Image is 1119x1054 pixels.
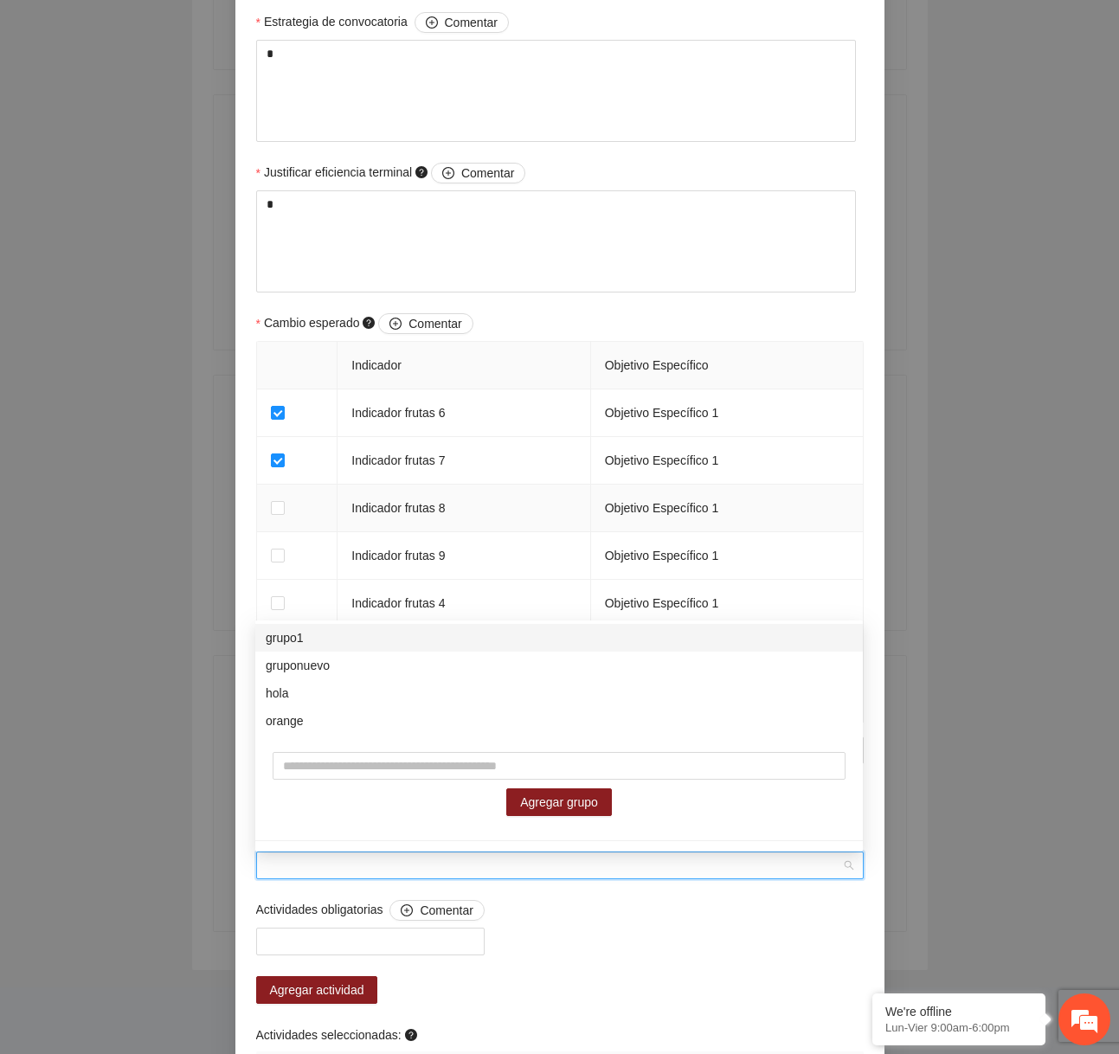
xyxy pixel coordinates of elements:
[415,12,509,33] button: Estrategia de convocatoria
[885,1021,1032,1034] p: Lun-Vier 9:00am-6:00pm
[90,88,291,111] div: Dejar un mensaje
[255,679,863,707] div: hola
[591,342,864,389] th: Objetivo Específico
[591,437,864,485] td: Objetivo Específico 1
[258,533,314,556] em: Enviar
[405,1029,417,1041] span: question-circle
[255,707,863,735] div: orange
[264,163,525,183] span: Justificar eficiencia terminal
[363,317,375,329] span: question-circle
[266,684,852,703] div: hola
[9,472,330,533] textarea: Escriba su mensaje aquí y haga clic en “Enviar”
[256,1025,421,1044] span: Actividades seleccionadas:
[591,389,864,437] td: Objetivo Específico 1
[442,167,454,181] span: plus-circle
[415,166,428,178] span: question-circle
[431,163,525,183] button: Justificar eficiencia terminal question-circle
[338,532,590,580] td: Indicador frutas 9
[445,13,498,32] span: Comentar
[267,852,841,878] input: Pertenece al grupo
[591,580,864,627] td: Objetivo Específico 1
[284,9,325,50] div: Minimizar ventana de chat en vivo
[461,164,514,183] span: Comentar
[33,231,305,406] span: Estamos sin conexión. Déjenos un mensaje.
[264,313,473,334] span: Cambio esperado
[266,628,852,647] div: grupo1
[266,656,852,675] div: gruponuevo
[378,313,473,334] button: Cambio esperado question-circle
[389,900,484,921] button: Actividades obligatorias
[264,12,509,33] span: Estrategia de convocatoria
[256,900,485,921] span: Actividades obligatorias
[401,904,413,918] span: plus-circle
[885,1005,1032,1019] div: We're offline
[338,342,590,389] th: Indicador
[255,652,863,679] div: gruponuevo
[506,788,612,816] button: Agregar grupo
[255,624,863,652] div: grupo1
[266,711,852,730] div: orange
[338,485,590,532] td: Indicador frutas 8
[420,901,473,920] span: Comentar
[426,16,438,30] span: plus-circle
[256,976,378,1004] button: Agregar actividad
[408,314,461,333] span: Comentar
[338,389,590,437] td: Indicador frutas 6
[591,532,864,580] td: Objetivo Específico 1
[389,318,402,331] span: plus-circle
[338,580,590,627] td: Indicador frutas 4
[520,793,598,812] span: Agregar grupo
[591,485,864,532] td: Objetivo Específico 1
[338,437,590,485] td: Indicador frutas 7
[270,980,364,999] span: Agregar actividad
